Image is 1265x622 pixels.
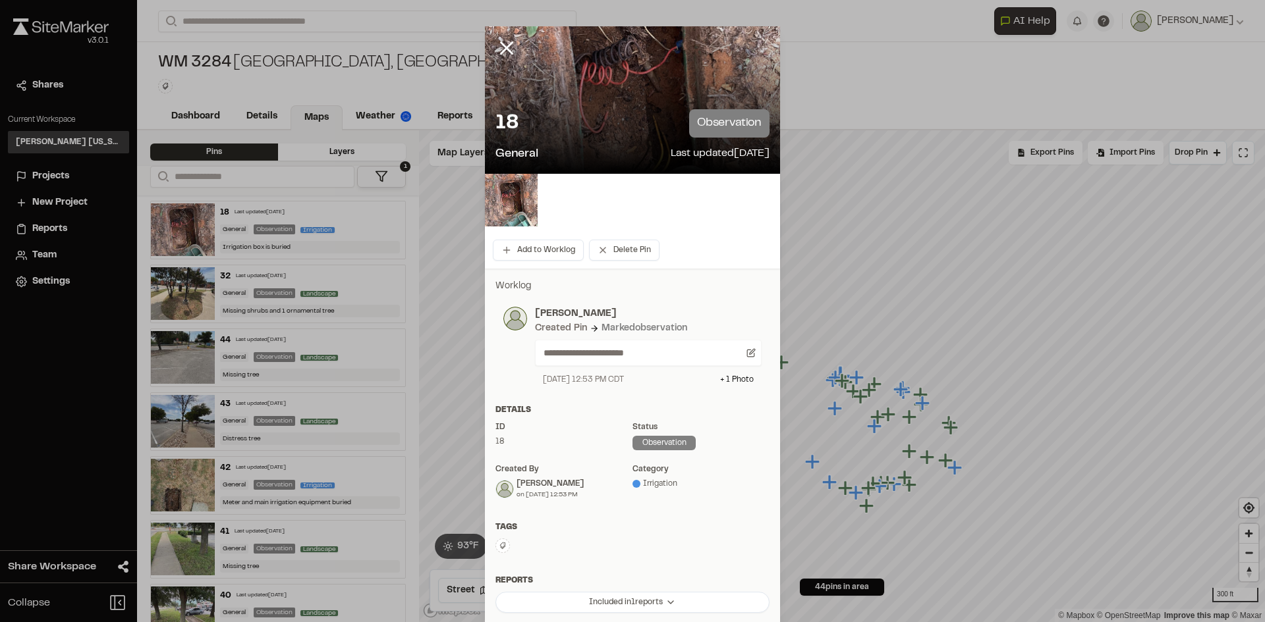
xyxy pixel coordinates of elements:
[485,174,538,226] img: file
[495,279,770,294] p: Worklog
[495,463,632,475] div: Created by
[589,240,660,261] button: Delete Pin
[495,145,538,163] p: General
[602,321,687,336] div: Marked observation
[632,436,696,450] div: observation
[495,592,770,613] button: Included in1reports
[720,374,754,386] div: + 1 Photo
[495,538,510,553] button: Edit Tags
[671,145,770,163] p: Last updated [DATE]
[496,480,513,498] img: Brandon Mckinney
[517,490,584,500] div: on [DATE] 12:53 PM
[632,421,770,433] div: Status
[535,321,587,336] div: Created Pin
[495,575,770,586] div: Reports
[493,240,584,261] button: Add to Worklog
[503,307,527,330] img: photo
[495,111,518,137] p: 18
[632,463,770,475] div: category
[589,596,663,608] span: Included in 1 reports
[495,404,770,416] div: Details
[535,307,762,321] p: [PERSON_NAME]
[689,109,770,138] p: observation
[517,478,584,490] div: [PERSON_NAME]
[495,521,770,533] div: Tags
[495,436,632,448] div: 18
[495,421,632,433] div: ID
[543,374,624,386] div: [DATE] 12:53 PM CDT
[632,478,770,490] div: Irrigation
